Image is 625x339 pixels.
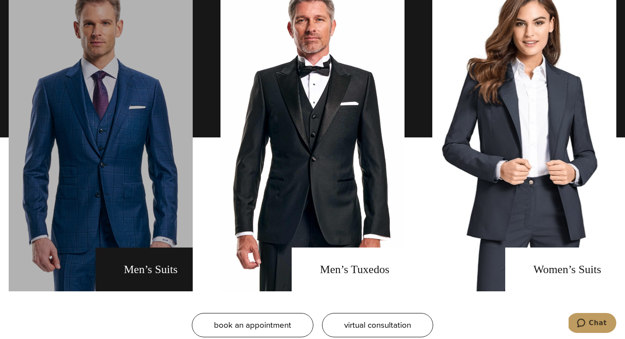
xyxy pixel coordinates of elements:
a: book an appointment [192,313,313,337]
iframe: Opens a widget where you can chat to one of our agents [569,313,616,335]
span: book an appointment [214,319,291,331]
a: virtual consultation [322,313,433,337]
span: virtual consultation [344,319,411,331]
